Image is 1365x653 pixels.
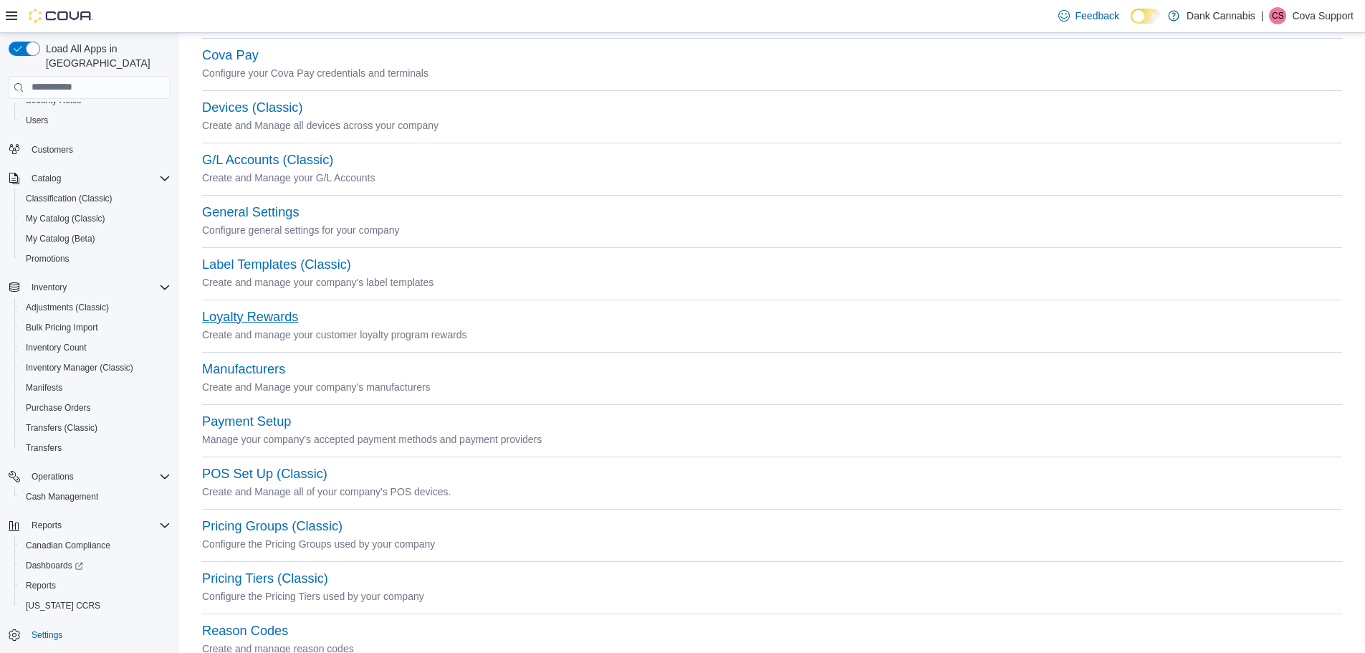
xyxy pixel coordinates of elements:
a: Settings [26,626,68,644]
button: Label Templates (Classic) [202,257,351,272]
p: Create and Manage all of your company's POS devices. [202,483,1342,500]
span: My Catalog (Classic) [26,213,105,224]
a: Bulk Pricing Import [20,319,104,336]
span: Cash Management [20,488,171,505]
span: Reports [20,577,171,594]
span: CS [1272,7,1284,24]
button: Loyalty Rewards [202,310,298,325]
a: Promotions [20,250,75,267]
button: Cova Pay [202,48,259,63]
button: Reports [14,576,176,596]
p: Create and Manage your company's manufacturers [202,378,1342,396]
button: Purchase Orders [14,398,176,418]
button: Inventory [3,277,176,297]
a: My Catalog (Classic) [20,210,111,227]
a: Canadian Compliance [20,537,116,554]
span: Settings [32,629,62,641]
span: Washington CCRS [20,597,171,614]
span: Transfers (Classic) [20,419,171,437]
button: Transfers [14,438,176,458]
button: Bulk Pricing Import [14,318,176,338]
button: Devices (Classic) [202,100,302,115]
button: Promotions [14,249,176,269]
input: Dark Mode [1131,9,1161,24]
button: Reports [3,515,176,535]
span: My Catalog (Classic) [20,210,171,227]
button: Inventory Manager (Classic) [14,358,176,378]
p: Configure the Pricing Groups used by your company [202,535,1342,553]
span: Feedback [1076,9,1119,23]
a: Purchase Orders [20,399,97,416]
button: Manufacturers [202,362,285,377]
p: Dank Cannabis [1187,7,1255,24]
button: Operations [3,467,176,487]
p: Cova Support [1292,7,1354,24]
button: Payment Setup [202,414,291,429]
span: Reports [32,520,62,531]
span: Purchase Orders [26,402,91,414]
span: Manifests [26,382,62,394]
span: Bulk Pricing Import [26,322,98,333]
span: Inventory [26,279,171,296]
span: Inventory [32,282,67,293]
span: My Catalog (Beta) [26,233,95,244]
button: Inventory [26,279,72,296]
span: Operations [26,468,171,485]
span: Catalog [32,173,61,184]
a: Cash Management [20,488,104,505]
span: Transfers [20,439,171,457]
a: Transfers [20,439,67,457]
span: Purchase Orders [20,399,171,416]
button: My Catalog (Classic) [14,209,176,229]
p: Configure general settings for your company [202,221,1342,239]
span: Promotions [26,253,70,264]
p: Create and Manage your G/L Accounts [202,169,1342,186]
span: Settings [26,626,171,644]
span: Load All Apps in [GEOGRAPHIC_DATA] [40,42,171,70]
a: Customers [26,141,79,158]
span: Catalog [26,170,171,187]
button: [US_STATE] CCRS [14,596,176,616]
button: Catalog [3,168,176,189]
p: | [1261,7,1264,24]
button: POS Set Up (Classic) [202,467,327,482]
a: Inventory Manager (Classic) [20,359,139,376]
a: Feedback [1053,1,1125,30]
span: Customers [32,144,73,156]
a: Reports [20,577,62,594]
button: Settings [3,624,176,645]
span: Dashboards [26,560,83,571]
a: Users [20,112,54,129]
button: Reports [26,517,67,534]
button: Adjustments (Classic) [14,297,176,318]
a: My Catalog (Beta) [20,230,101,247]
p: Configure the Pricing Tiers used by your company [202,588,1342,605]
span: Reports [26,517,171,534]
span: Inventory Manager (Classic) [20,359,171,376]
span: Cash Management [26,491,98,502]
button: General Settings [202,205,299,220]
span: Adjustments (Classic) [20,299,171,316]
span: Inventory Count [20,339,171,356]
a: Dashboards [14,556,176,576]
span: Promotions [20,250,171,267]
span: Adjustments (Classic) [26,302,109,313]
p: Create and Manage all devices across your company [202,117,1342,134]
p: Create and manage your company's label templates [202,274,1342,291]
button: Operations [26,468,80,485]
a: Adjustments (Classic) [20,299,115,316]
button: Reason Codes [202,624,288,639]
span: Users [26,115,48,126]
span: Inventory Manager (Classic) [26,362,133,373]
button: My Catalog (Beta) [14,229,176,249]
button: Pricing Groups (Classic) [202,519,343,534]
button: Catalog [26,170,67,187]
span: Canadian Compliance [26,540,110,551]
button: G/L Accounts (Classic) [202,153,333,168]
span: Users [20,112,171,129]
span: Canadian Compliance [20,537,171,554]
p: Configure your Cova Pay credentials and terminals [202,65,1342,82]
span: Operations [32,471,74,482]
a: Inventory Count [20,339,92,356]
